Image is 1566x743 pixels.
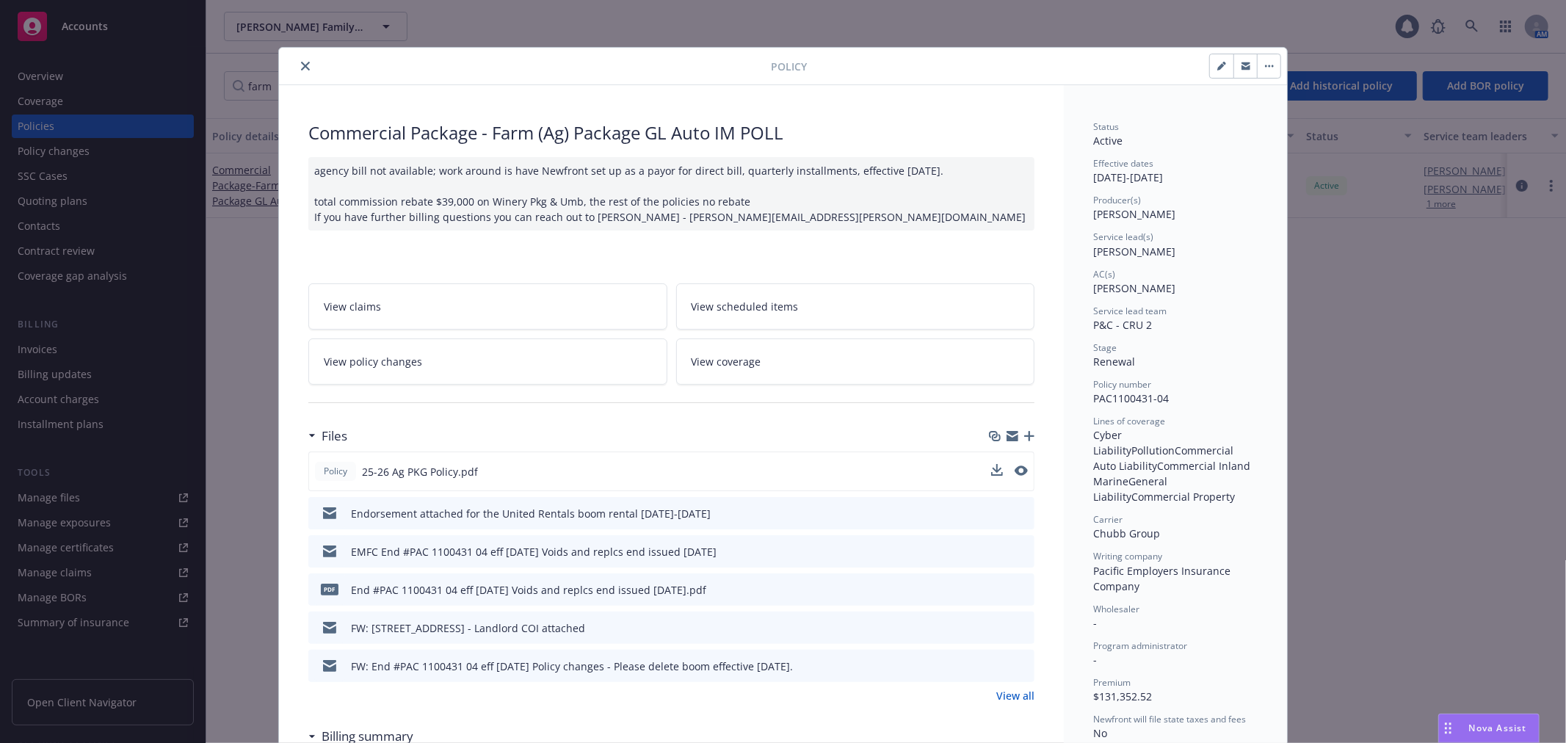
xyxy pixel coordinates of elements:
span: $131,352.52 [1093,689,1152,703]
button: download file [992,620,1004,636]
span: Carrier [1093,513,1123,526]
button: preview file [1015,544,1029,559]
span: View policy changes [324,354,422,369]
button: download file [991,464,1003,479]
span: Policy [771,59,807,74]
span: Wholesaler [1093,603,1139,615]
span: Nova Assist [1469,722,1527,734]
button: download file [992,582,1004,598]
a: View coverage [676,338,1035,385]
button: download file [992,544,1004,559]
div: FW: [STREET_ADDRESS] - Landlord COI attached [351,620,585,636]
div: [DATE] - [DATE] [1093,157,1258,185]
span: Program administrator [1093,639,1187,652]
span: [PERSON_NAME] [1093,281,1175,295]
span: Pollution [1131,443,1175,457]
div: Files [308,427,347,446]
button: preview file [1015,620,1029,636]
div: FW: End #PAC 1100431 04 eff [DATE] Policy changes - Please delete boom effective [DATE]. [351,659,793,674]
span: Lines of coverage [1093,415,1165,427]
span: Commercial Inland Marine [1093,459,1253,488]
span: - [1093,616,1097,630]
span: Commercial Auto Liability [1093,443,1236,473]
button: download file [992,506,1004,521]
button: Nova Assist [1438,714,1540,743]
span: Writing company [1093,550,1162,562]
div: End #PAC 1100431 04 eff [DATE] Voids and replcs end issued [DATE].pdf [351,582,706,598]
button: download file [992,659,1004,674]
span: Pacific Employers Insurance Company [1093,564,1233,593]
div: Drag to move [1439,714,1457,742]
button: preview file [1015,464,1028,479]
button: preview file [1015,506,1029,521]
span: Policy number [1093,378,1151,391]
span: Active [1093,134,1123,148]
span: Service lead team [1093,305,1167,317]
a: View all [996,688,1034,703]
span: General Liability [1093,474,1170,504]
div: agency bill not available; work around is have Newfront set up as a payor for direct bill, quarte... [308,157,1034,231]
span: Chubb Group [1093,526,1160,540]
span: Effective dates [1093,157,1153,170]
div: EMFC End #PAC 1100431 04 eff [DATE] Voids and replcs end issued [DATE] [351,544,717,559]
span: Producer(s) [1093,194,1141,206]
button: download file [991,464,1003,476]
span: Policy [321,465,350,478]
a: View policy changes [308,338,667,385]
span: 25-26 Ag PKG Policy.pdf [362,464,478,479]
span: View coverage [692,354,761,369]
div: Endorsement attached for the United Rentals boom rental [DATE]-[DATE] [351,506,711,521]
span: Commercial Property [1131,490,1235,504]
span: [PERSON_NAME] [1093,207,1175,221]
div: Commercial Package - Farm (Ag) Package GL Auto IM POLL [308,120,1034,145]
span: Cyber Liability [1093,428,1131,457]
span: Premium [1093,676,1131,689]
span: [PERSON_NAME] [1093,244,1175,258]
span: Status [1093,120,1119,133]
button: preview file [1015,659,1029,674]
span: AC(s) [1093,268,1115,280]
span: P&C - CRU 2 [1093,318,1152,332]
a: View scheduled items [676,283,1035,330]
span: No [1093,726,1107,740]
span: PAC1100431-04 [1093,391,1169,405]
button: preview file [1015,582,1029,598]
span: pdf [321,584,338,595]
span: Service lead(s) [1093,231,1153,243]
h3: Files [322,427,347,446]
span: Newfront will file state taxes and fees [1093,713,1246,725]
span: - [1093,653,1097,667]
button: preview file [1015,465,1028,476]
span: View claims [324,299,381,314]
span: Renewal [1093,355,1135,369]
a: View claims [308,283,667,330]
span: View scheduled items [692,299,799,314]
button: close [297,57,314,75]
span: Stage [1093,341,1117,354]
